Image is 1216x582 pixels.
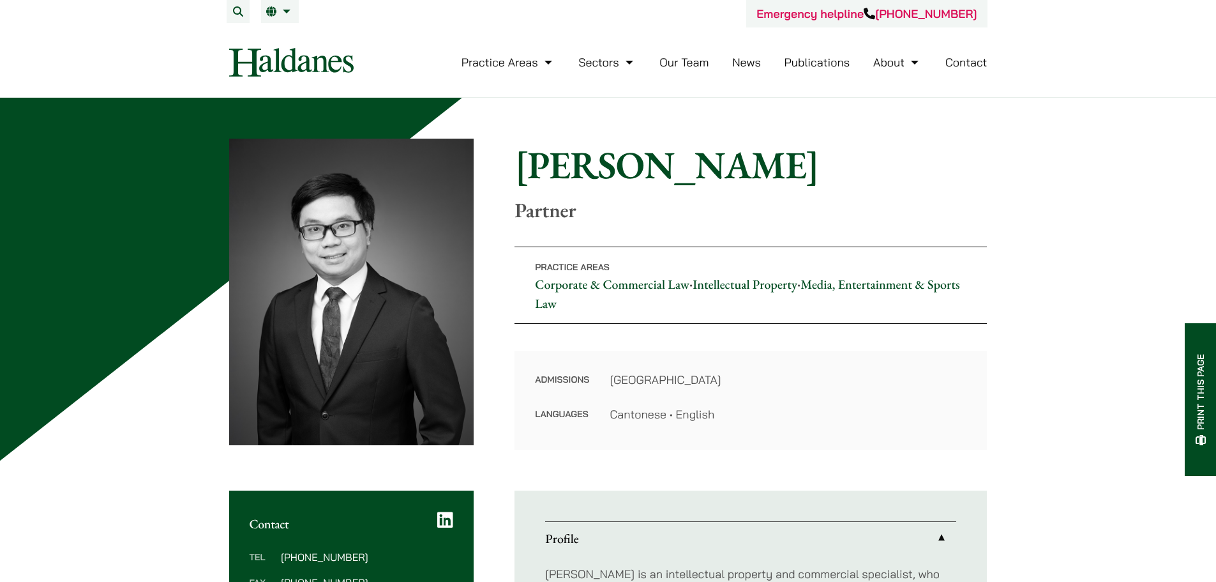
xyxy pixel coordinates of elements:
[514,142,987,188] h1: [PERSON_NAME]
[535,371,589,406] dt: Admissions
[535,276,959,312] a: Media, Entertainment & Sports Law
[545,522,956,555] a: Profile
[756,6,977,21] a: Emergency helpline[PHONE_NUMBER]
[250,516,454,532] h2: Contact
[514,198,987,222] p: Partner
[945,55,987,70] a: Contact
[873,55,922,70] a: About
[437,511,453,529] a: LinkedIn
[610,371,966,388] dd: [GEOGRAPHIC_DATA]
[732,55,761,70] a: News
[535,276,689,293] a: Corporate & Commercial Law
[693,276,797,293] a: Intellectual Property
[514,247,987,324] p: • •
[578,55,636,70] a: Sectors
[281,552,453,562] dd: [PHONE_NUMBER]
[535,406,589,423] dt: Languages
[784,55,850,70] a: Publications
[610,406,966,423] dd: Cantonese • English
[462,55,555,70] a: Practice Areas
[266,6,294,17] a: EN
[250,552,276,578] dt: Tel
[659,55,709,70] a: Our Team
[535,261,610,273] span: Practice Areas
[229,48,354,77] img: Logo of Haldanes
